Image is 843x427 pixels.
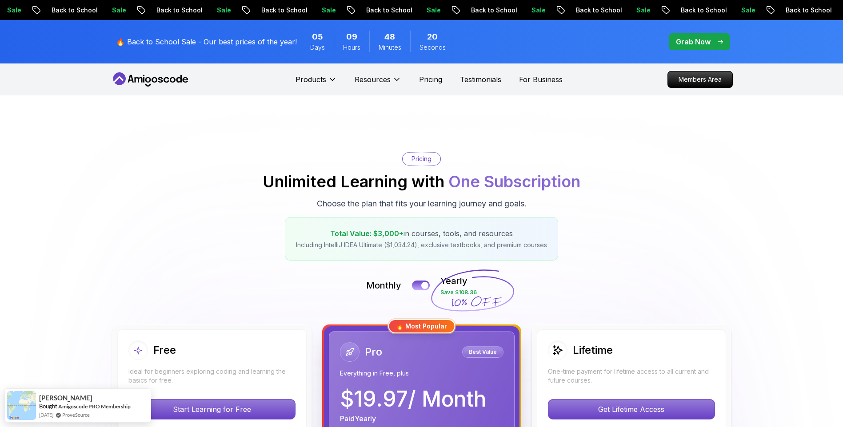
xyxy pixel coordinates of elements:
span: [PERSON_NAME] [39,394,92,402]
p: Back to School [639,6,699,15]
span: Minutes [379,43,401,52]
p: Pricing [412,154,431,163]
p: Get Lifetime Access [548,399,715,419]
a: ProveSource [62,411,90,419]
p: Everything in Free, plus [340,369,503,378]
h2: Lifetime [573,343,613,357]
p: Back to School [114,6,175,15]
p: Back to School [324,6,384,15]
span: Hours [343,43,360,52]
button: Get Lifetime Access [548,399,715,419]
p: Sale [384,6,413,15]
p: 🔥 Back to School Sale - Our best prices of the year! [116,36,297,47]
p: One-time payment for lifetime access to all current and future courses. [548,367,715,385]
p: $ 19.97 / Month [340,388,486,410]
p: Back to School [219,6,280,15]
a: Members Area [667,71,733,88]
p: Paid Yearly [340,413,376,424]
p: Sale [594,6,623,15]
p: Sale [280,6,308,15]
p: Sale [489,6,518,15]
a: Get Lifetime Access [548,405,715,414]
img: provesource social proof notification image [7,391,36,420]
p: Monthly [366,279,401,292]
p: Back to School [9,6,70,15]
span: Total Value: $3,000+ [330,229,404,238]
p: Sale [70,6,98,15]
button: Products [296,74,337,92]
span: Days [310,43,325,52]
a: Start Learning for Free [128,405,296,414]
p: Back to School [743,6,804,15]
p: Back to School [534,6,594,15]
p: Sale [699,6,727,15]
span: Seconds [420,43,446,52]
span: One Subscription [448,172,580,191]
p: Back to School [429,6,489,15]
span: 9 Hours [346,31,357,43]
h2: Free [153,343,176,357]
p: Best Value [463,348,502,356]
button: Start Learning for Free [128,399,296,419]
span: 5 Days [312,31,323,43]
a: Testimonials [460,74,501,85]
span: [DATE] [39,411,53,419]
p: Grab Now [676,36,711,47]
a: For Business [519,74,563,85]
span: 48 Minutes [384,31,395,43]
p: Choose the plan that fits your learning journey and goals. [317,198,527,210]
p: Ideal for beginners exploring coding and learning the basics for free. [128,367,296,385]
span: 20 Seconds [427,31,438,43]
p: Sale [804,6,832,15]
span: Bought [39,403,57,410]
a: Amigoscode PRO Membership [58,403,131,410]
p: Members Area [668,71,732,87]
p: Resources [355,74,391,85]
a: Pricing [419,74,442,85]
button: Resources [355,74,401,92]
h2: Unlimited Learning with [263,173,580,190]
p: Including IntelliJ IDEA Ultimate ($1,034.24), exclusive textbooks, and premium courses [296,241,547,249]
p: Products [296,74,326,85]
h2: Pro [365,345,382,359]
p: in courses, tools, and resources [296,228,547,239]
p: Sale [175,6,203,15]
p: Start Learning for Free [129,399,295,419]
